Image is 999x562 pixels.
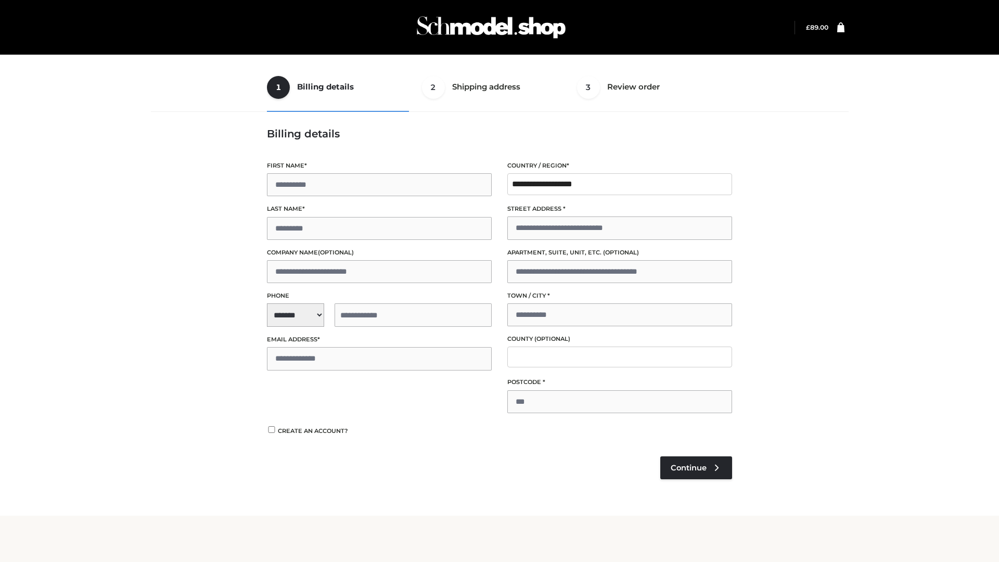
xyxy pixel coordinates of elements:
[267,127,732,140] h3: Billing details
[660,456,732,479] a: Continue
[806,23,828,31] a: £89.00
[507,204,732,214] label: Street address
[671,463,707,472] span: Continue
[267,204,492,214] label: Last name
[267,161,492,171] label: First name
[507,248,732,258] label: Apartment, suite, unit, etc.
[318,249,354,256] span: (optional)
[534,335,570,342] span: (optional)
[267,291,492,301] label: Phone
[507,161,732,171] label: Country / Region
[267,426,276,433] input: Create an account?
[507,377,732,387] label: Postcode
[507,334,732,344] label: County
[603,249,639,256] span: (optional)
[278,427,348,435] span: Create an account?
[413,7,569,48] img: Schmodel Admin 964
[267,248,492,258] label: Company name
[267,335,492,344] label: Email address
[806,23,828,31] bdi: 89.00
[507,291,732,301] label: Town / City
[806,23,810,31] span: £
